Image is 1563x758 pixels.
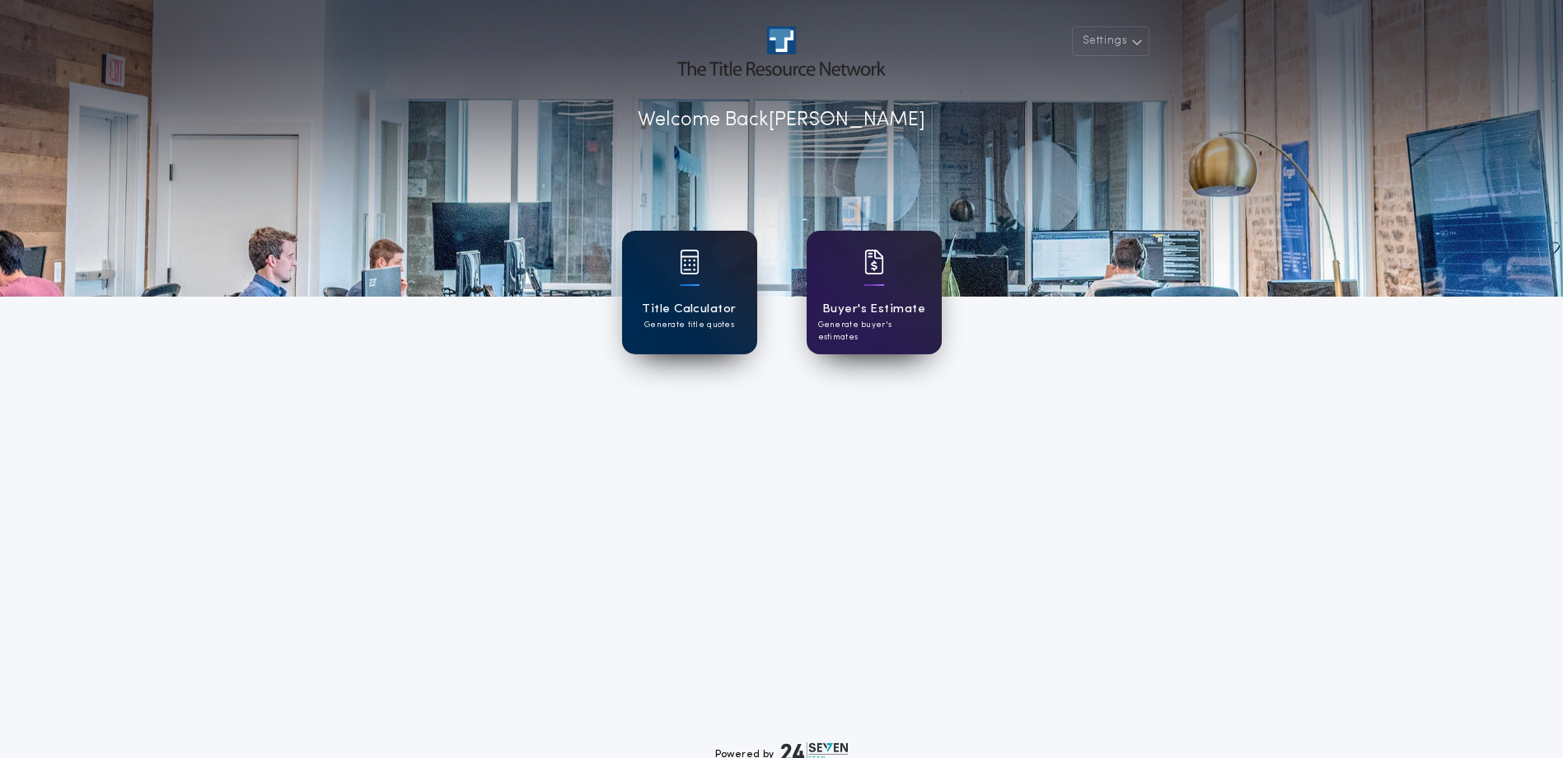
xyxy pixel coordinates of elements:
a: card iconBuyer's EstimateGenerate buyer's estimates [807,231,942,354]
img: account-logo [677,26,885,76]
h1: Buyer's Estimate [822,300,925,319]
p: Generate title quotes [644,319,734,331]
img: card icon [680,250,700,274]
p: Generate buyer's estimates [818,319,930,344]
p: Welcome Back [PERSON_NAME] [638,105,925,135]
img: card icon [864,250,884,274]
h1: Title Calculator [642,300,736,319]
a: card iconTitle CalculatorGenerate title quotes [622,231,757,354]
button: Settings [1072,26,1149,56]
